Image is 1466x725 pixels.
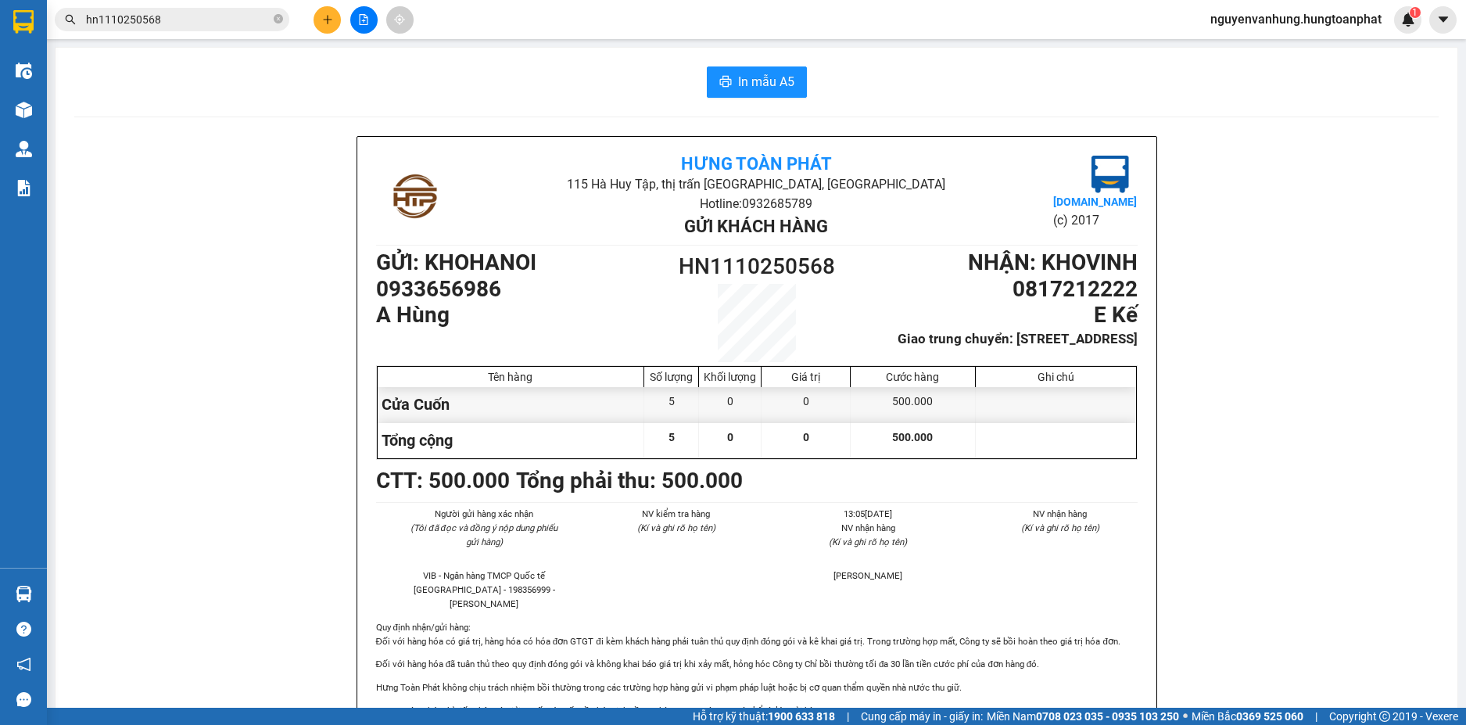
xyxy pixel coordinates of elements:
img: solution-icon [16,180,32,196]
img: logo.jpg [1091,156,1129,193]
div: 0 [762,387,851,422]
span: message [16,692,31,707]
div: Khối lượng [703,371,757,383]
img: logo.jpg [376,156,454,234]
div: 0 [699,387,762,422]
div: Tên hàng [382,371,640,383]
div: Số lượng [648,371,694,383]
h1: HN1110250568 [661,249,852,284]
i: (Kí và ghi rõ họ tên) [637,522,715,533]
img: warehouse-icon [16,141,32,157]
strong: 0369 525 060 [1236,710,1303,723]
span: ⚪️ [1183,713,1188,720]
span: In mẫu A5 [738,72,794,92]
li: NV kiểm tra hàng [599,507,754,521]
span: Miền Bắc [1192,708,1303,725]
sup: 1 [1410,7,1421,18]
input: Tìm tên, số ĐT hoặc mã đơn [86,11,271,28]
span: 5 [668,431,675,443]
button: printerIn mẫu A5 [707,66,807,98]
span: notification [16,657,31,672]
strong: 0708 023 035 - 0935 103 250 [1036,710,1179,723]
img: icon-new-feature [1401,13,1415,27]
i: (Tôi đã đọc và đồng ý nộp dung phiếu gửi hàng) [410,522,557,547]
i: (Kí và ghi rõ họ tên) [829,537,907,547]
li: VIB - Ngân hàng TMCP Quốc tế [GEOGRAPHIC_DATA] - 198356999 - [PERSON_NAME] [407,569,562,611]
span: close-circle [274,13,283,27]
img: warehouse-icon [16,586,32,602]
b: [DOMAIN_NAME] [1053,196,1137,208]
button: aim [386,6,414,34]
span: Tổng cộng [382,431,453,450]
h1: 0817212222 [851,276,1137,303]
div: 5 [644,387,699,422]
p: Đối với hàng hóa có giá trị, hàng hóa có hóa đơn GTGT đi kèm khách hàng phải tuân thủ quy định đó... [376,634,1138,648]
li: NV nhận hàng [791,521,946,535]
img: logo-vxr [13,10,34,34]
div: Cửa Cuốn [378,387,645,422]
li: [PERSON_NAME] [791,569,946,583]
span: 0 [727,431,733,443]
p: Đối với hàng hóa đã tuân thủ theo quy định đóng gói và không khai báo giá trị khi xảy mất, hỏng h... [376,657,1138,671]
img: warehouse-icon [16,63,32,79]
li: Hotline: 0932685789 [503,194,1010,214]
div: Quy định nhận/gửi hàng : [376,620,1138,718]
b: Hưng Toàn Phát [681,154,832,174]
span: printer [719,75,732,90]
span: Miền Nam [987,708,1179,725]
span: 0 [803,431,809,443]
span: 500.000 [892,431,933,443]
p: Hưng Toàn Phát không chịu trách nhiệm bồi thường trong các trường hợp hàng gửi vi phạm pháp luật ... [376,680,1138,694]
i: (Kí và ghi rõ họ tên) [1021,522,1099,533]
b: Tổng phải thu: 500.000 [516,468,743,494]
span: plus [322,14,333,25]
span: | [847,708,849,725]
div: Giá trị [765,371,846,383]
b: NHẬN : KHOVINH [968,249,1138,275]
div: 500.000 [851,387,975,422]
b: GỬI : KHOHANOI [376,249,536,275]
span: Hỗ trợ kỹ thuật: [693,708,835,725]
strong: 1900 633 818 [768,710,835,723]
h1: A Hùng [376,302,661,328]
button: plus [314,6,341,34]
b: CTT : 500.000 [376,468,510,494]
img: warehouse-icon [16,102,32,118]
span: aim [394,14,405,25]
span: copyright [1379,711,1390,722]
li: NV nhận hàng [983,507,1138,521]
b: Giao trung chuyển: [STREET_ADDRESS] [898,331,1138,346]
span: close-circle [274,14,283,23]
b: Gửi khách hàng [684,217,828,236]
span: file-add [358,14,369,25]
h1: E Kế [851,302,1137,328]
li: 13:05[DATE] [791,507,946,521]
li: (c) 2017 [1053,210,1137,230]
li: 115 Hà Huy Tập, thị trấn [GEOGRAPHIC_DATA], [GEOGRAPHIC_DATA] [503,174,1010,194]
li: Người gửi hàng xác nhận [407,507,562,521]
button: caret-down [1429,6,1457,34]
span: | [1315,708,1317,725]
span: 1 [1412,7,1418,18]
span: Cung cấp máy in - giấy in: [861,708,983,725]
span: nguyenvanhung.hungtoanphat [1198,9,1394,29]
button: file-add [350,6,378,34]
div: Cước hàng [855,371,970,383]
span: question-circle [16,622,31,637]
span: caret-down [1436,13,1450,27]
span: search [65,14,76,25]
h1: 0933656986 [376,276,661,303]
p: Hưng Toàn Phát chỉ tiếp nhận và giải quyết các vấn đề phát sinh về đơn hàng trong vòng 7 ngày kể ... [376,704,1138,718]
div: Ghi chú [980,371,1132,383]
